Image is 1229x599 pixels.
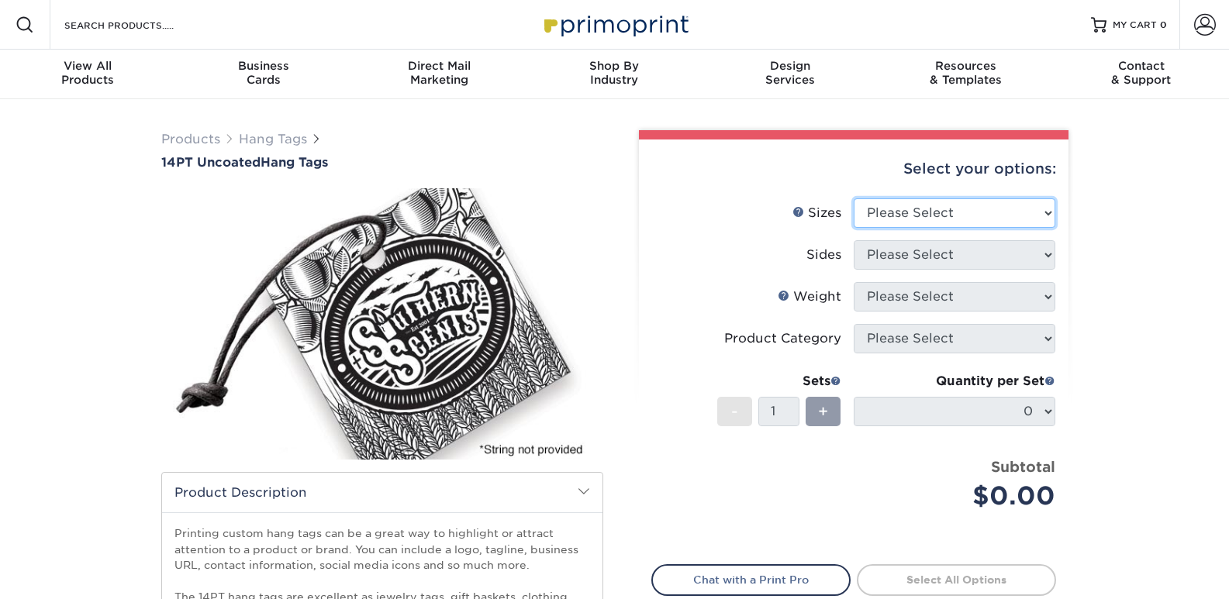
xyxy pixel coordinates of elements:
span: - [731,400,738,423]
div: & Support [1054,59,1229,87]
span: Direct Mail [351,59,526,73]
a: Contact& Support [1054,50,1229,99]
span: MY CART [1113,19,1157,32]
div: Marketing [351,59,526,87]
a: 14PT UncoatedHang Tags [161,155,603,170]
div: Services [703,59,878,87]
div: Sets [717,372,841,391]
a: Direct MailMarketing [351,50,526,99]
span: Contact [1054,59,1229,73]
a: Resources& Templates [878,50,1053,99]
a: Chat with a Print Pro [651,564,851,595]
div: Sides [806,246,841,264]
span: Business [175,59,350,73]
div: $0.00 [865,477,1055,515]
span: + [818,400,828,423]
div: Weight [778,287,841,306]
a: Shop ByIndustry [526,50,702,99]
a: Select All Options [857,564,1056,595]
a: Products [161,132,220,146]
span: Design [703,59,878,73]
img: 14PT Uncoated 01 [161,177,603,471]
div: Sizes [792,204,841,222]
h2: Product Description [162,473,602,512]
span: 14PT Uncoated [161,155,261,170]
span: 0 [1160,19,1167,30]
a: BusinessCards [175,50,350,99]
a: DesignServices [703,50,878,99]
input: SEARCH PRODUCTS..... [63,15,214,34]
span: Shop By [526,59,702,73]
span: Resources [878,59,1053,73]
div: Industry [526,59,702,87]
div: & Templates [878,59,1053,87]
h1: Hang Tags [161,155,603,170]
div: Product Category [724,329,841,348]
a: Hang Tags [239,132,307,146]
img: Primoprint [537,8,692,41]
div: Select your options: [651,139,1056,198]
div: Quantity per Set [854,372,1055,391]
div: Cards [175,59,350,87]
strong: Subtotal [991,458,1055,475]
